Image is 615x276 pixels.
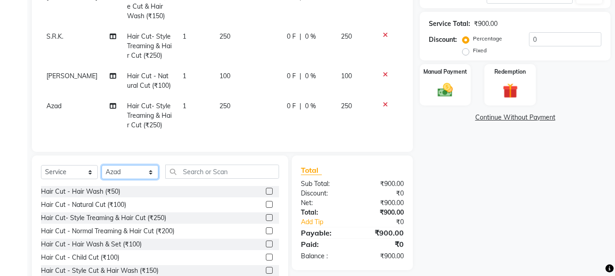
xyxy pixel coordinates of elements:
div: Balance : [294,251,352,261]
div: Hair Cut - Natural Cut (₹100) [41,200,126,210]
div: ₹0 [352,189,411,198]
a: Continue Without Payment [422,113,609,122]
label: Percentage [473,35,502,43]
div: ₹0 [362,217,411,227]
span: 250 [219,32,230,40]
div: Paid: [294,239,352,250]
div: Net: [294,198,352,208]
span: 1 [183,102,186,110]
div: ₹900.00 [352,198,411,208]
span: | [300,32,301,41]
div: Discount: [429,35,457,45]
div: Hair Cut - Hair Wash (₹50) [41,187,120,196]
span: 0 % [305,71,316,81]
div: ₹900.00 [474,19,498,29]
span: Hair Cut- Style Treaming & Hair Cut (₹250) [127,102,172,129]
span: 250 [219,102,230,110]
img: _cash.svg [433,81,457,99]
span: S.R.K. [46,32,63,40]
label: Fixed [473,46,487,55]
span: 100 [341,72,352,80]
div: Hair Cut - Normal Treaming & Hair Cut (₹200) [41,226,174,236]
span: [PERSON_NAME] [46,72,97,80]
div: ₹900.00 [352,179,411,189]
span: Hair Cut- Style Treaming & Hair Cut (₹250) [127,32,172,60]
span: 250 [341,102,352,110]
input: Search or Scan [165,165,279,179]
div: ₹900.00 [352,227,411,238]
span: 0 F [287,71,296,81]
div: Hair Cut - Hair Wash & Set (₹100) [41,240,142,249]
div: Hair Cut- Style Treaming & Hair Cut (₹250) [41,213,166,223]
span: 0 F [287,32,296,41]
span: | [300,71,301,81]
span: 100 [219,72,230,80]
span: 0 F [287,101,296,111]
div: ₹0 [352,239,411,250]
div: Hair Cut - Style Cut & Hair Wash (₹150) [41,266,158,276]
span: 250 [341,32,352,40]
img: _gift.svg [498,81,523,100]
span: Azad [46,102,61,110]
span: | [300,101,301,111]
div: Hair Cut - Child Cut (₹100) [41,253,119,262]
div: Payable: [294,227,352,238]
div: Service Total: [429,19,470,29]
div: Total: [294,208,352,217]
div: Discount: [294,189,352,198]
span: 1 [183,72,186,80]
span: 0 % [305,101,316,111]
div: ₹900.00 [352,208,411,217]
span: Hair Cut - Natural Cut (₹100) [127,72,171,90]
a: Add Tip [294,217,362,227]
span: 0 % [305,32,316,41]
div: Sub Total: [294,179,352,189]
label: Redemption [494,68,526,76]
span: Total [301,166,322,175]
div: ₹900.00 [352,251,411,261]
label: Manual Payment [423,68,467,76]
span: 1 [183,32,186,40]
